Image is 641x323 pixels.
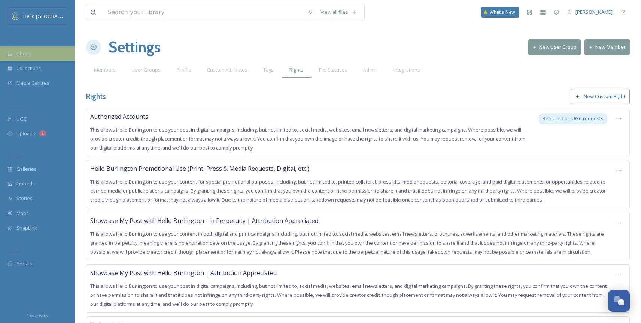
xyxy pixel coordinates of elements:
[571,89,630,104] button: New Custom Right
[608,290,630,312] button: Open Chat
[90,112,148,121] span: Authorized Accounts
[16,224,37,232] span: SnapLink
[16,50,31,57] span: Library
[90,178,606,203] span: This allows Hello Burlington to use your content for special promotional purposes, including, but...
[481,7,519,18] a: What's New
[7,248,22,254] span: SOCIALS
[27,310,48,319] a: Privacy Policy
[563,5,616,19] a: [PERSON_NAME]
[393,66,420,73] span: Integrations
[16,195,33,202] span: Stories
[23,12,83,19] span: Hello [GEOGRAPHIC_DATA]
[528,39,581,55] button: New User Group
[289,66,303,73] span: Rights
[584,39,630,55] button: New Member
[7,154,25,160] span: WIDGETS
[90,283,607,307] span: This allows Hello Burlington to use your post in digital campaigns, including, but not limited to...
[39,130,46,136] div: 1
[7,39,21,44] span: MEDIA
[319,66,347,73] span: File Statuses
[27,313,48,318] span: Privacy Policy
[90,126,525,151] span: This allows Hello Burlington to use your post in digital campaigns, including, but not limited to...
[94,66,116,73] span: Members
[16,79,49,87] span: Media Centres
[16,65,41,72] span: Collections
[131,66,161,73] span: User Groups
[12,12,19,20] img: images.png
[263,66,274,73] span: Tags
[363,66,377,73] span: Admin
[90,164,309,173] span: Hello Burlington Promotional Use (Print, Press & Media Requests, Digital, etc.)
[109,36,160,58] h1: Settings
[90,230,604,255] span: This allows Hello Burlington to use your content in both digital and print campaigns, including, ...
[16,260,32,267] span: Socials
[104,4,303,21] input: Search your library
[7,104,24,109] span: COLLECT
[317,5,361,19] a: View all files
[16,115,27,123] span: UGC
[176,66,191,73] span: Profile
[575,9,613,15] span: [PERSON_NAME]
[16,210,29,217] span: Maps
[90,217,318,225] span: Showcase My Post with Hello Burlington - in Perpetuity | Attribution Appreciated
[86,91,106,102] h3: Rights
[207,66,247,73] span: Custom Attributes
[90,269,277,277] span: Showcase My Post with Hello Burlington | Attribution Appreciated
[543,115,604,122] span: Required on UGC requests
[16,166,37,173] span: Galleries
[16,180,35,187] span: Embeds
[16,130,35,137] span: Uploads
